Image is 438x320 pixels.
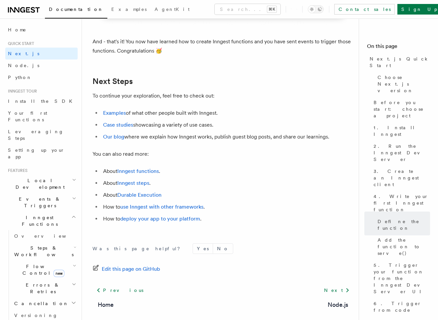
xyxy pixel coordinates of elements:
[12,263,73,276] span: Flow Control
[5,60,78,71] a: Node.js
[92,37,353,56] p: And - that's it! You now have learned how to create Inngest functions and you have sent events to...
[54,270,64,277] span: new
[155,7,190,12] span: AgentKit
[367,53,430,71] a: Next.js Quick Start
[12,230,78,242] a: Overview
[103,110,126,116] a: Examples
[92,149,353,159] p: You can also read more:
[103,134,124,140] a: Our blog
[111,7,147,12] span: Examples
[8,26,26,33] span: Home
[328,300,348,309] a: Node.js
[102,264,160,274] span: Edit this page on GitHub
[101,167,353,176] li: About .
[101,190,353,200] li: About
[101,202,353,212] li: How to .
[92,245,185,252] p: Was this page helpful?
[117,168,159,174] a: Inngest functions
[49,7,103,12] span: Documentation
[117,192,162,198] a: Durable Execution
[45,2,107,19] a: Documentation
[5,212,78,230] button: Inngest Functions
[374,143,430,163] span: 2. Run the Inngest Dev Server
[8,129,64,141] span: Leveraging Steps
[320,284,353,296] a: Next
[371,140,430,165] a: 2. Run the Inngest Dev Server
[101,179,353,188] li: About .
[378,218,430,231] span: Define the function
[370,56,430,69] span: Next.js Quick Start
[215,4,280,15] button: Search...⌘K
[375,234,430,259] a: Add the function to serve()
[14,313,58,318] span: Versioning
[5,144,78,163] a: Setting up your app
[308,5,324,13] button: Toggle dark mode
[120,216,200,222] a: deploy your app to your platform
[375,71,430,97] a: Choose Next.js version
[12,245,74,258] span: Steps & Workflows
[8,147,65,159] span: Setting up your app
[374,193,430,213] span: 4. Write your first Inngest function
[8,99,76,104] span: Install the SDK
[5,168,27,173] span: Features
[12,300,69,307] span: Cancellation
[334,4,395,15] a: Contact sales
[5,196,72,209] span: Events & Triggers
[117,180,149,186] a: Inngest steps
[120,204,203,210] a: use Inngest with other frameworks
[371,298,430,316] a: 6. Trigger from code
[14,233,82,239] span: Overview
[92,264,160,274] a: Edit this page on GitHub
[5,175,78,193] button: Local Development
[8,75,32,80] span: Python
[371,165,430,190] a: 3. Create an Inngest client
[378,237,430,257] span: Add the function to serve()
[12,260,78,279] button: Flow Controlnew
[371,190,430,216] a: 4. Write your first Inngest function
[101,132,353,141] li: where we explain how Inngest works, publish guest blog posts, and share our learnings.
[5,107,78,126] a: Your first Functions
[5,48,78,60] a: Next.js
[371,259,430,298] a: 5. Trigger your function from the Inngest Dev Server UI
[375,216,430,234] a: Define the function
[12,242,78,260] button: Steps & Workflows
[267,6,276,13] kbd: ⌘K
[5,24,78,36] a: Home
[213,244,233,254] button: No
[151,2,194,18] a: AgentKit
[371,122,430,140] a: 1. Install Inngest
[12,279,78,298] button: Errors & Retries
[5,193,78,212] button: Events & Triggers
[8,110,47,122] span: Your first Functions
[5,177,72,190] span: Local Development
[107,2,151,18] a: Examples
[92,284,147,296] a: Previous
[5,214,71,227] span: Inngest Functions
[193,244,213,254] button: Yes
[5,41,34,46] span: Quick start
[371,97,430,122] a: Before you start: choose a project
[374,300,430,313] span: 6. Trigger from code
[378,74,430,94] span: Choose Next.js version
[8,51,39,56] span: Next.js
[103,122,133,128] a: Case studies
[374,124,430,138] span: 1. Install Inngest
[5,95,78,107] a: Install the SDK
[374,99,430,119] span: Before you start: choose a project
[101,214,353,223] li: How to .
[8,63,39,68] span: Node.js
[374,262,430,295] span: 5. Trigger your function from the Inngest Dev Server UI
[92,91,353,100] p: To continue your exploration, feel free to check out:
[374,168,430,188] span: 3. Create an Inngest client
[98,300,114,309] a: Home
[12,298,78,309] button: Cancellation
[5,126,78,144] a: Leveraging Steps
[101,108,353,118] li: of what other people built with Inngest.
[367,42,430,53] h4: On this page
[5,71,78,83] a: Python
[92,77,133,86] a: Next Steps
[101,120,353,130] li: showcasing a variety of use cases.
[5,89,37,94] span: Inngest tour
[12,282,72,295] span: Errors & Retries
